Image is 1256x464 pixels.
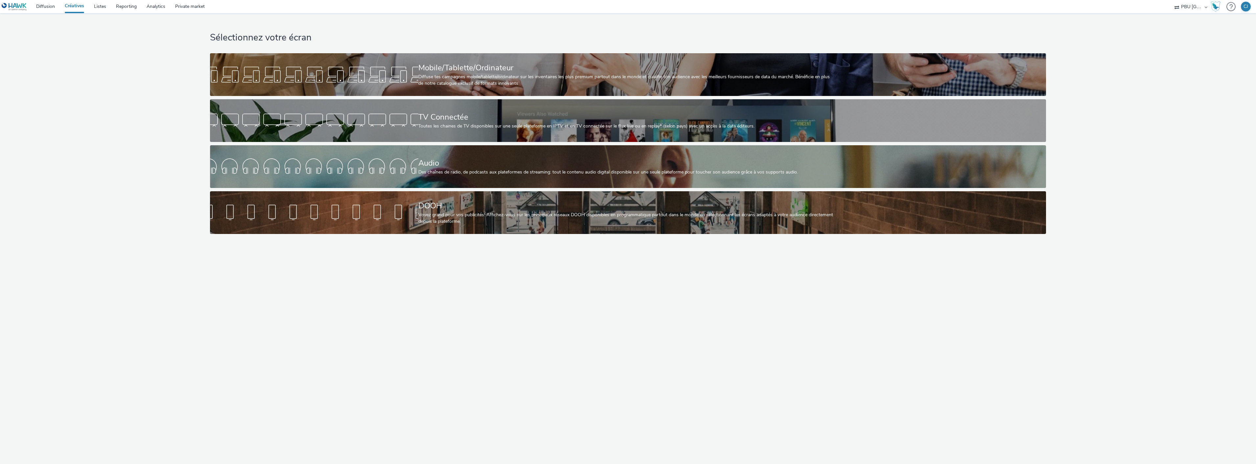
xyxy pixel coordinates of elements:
[210,99,1046,142] a: TV ConnectéeToutes les chaines de TV disponibles sur une seule plateforme en IPTV et en TV connec...
[418,169,835,175] div: Des chaînes de radio, de podcasts aux plateformes de streaming: tout le contenu audio digital dis...
[418,74,835,87] div: Diffuse tes campagnes mobile/tablette/ordinateur sur les inventaires les plus premium partout dan...
[418,212,835,225] div: Voyez grand pour vos publicités! Affichez-vous sur les principaux réseaux DOOH disponibles en pro...
[210,32,1046,44] h1: Sélectionnez votre écran
[1244,2,1248,12] div: CJ
[210,145,1046,188] a: AudioDes chaînes de radio, de podcasts aux plateformes de streaming: tout le contenu audio digita...
[2,3,27,11] img: undefined Logo
[210,191,1046,234] a: DOOHVoyez grand pour vos publicités! Affichez-vous sur les principaux réseaux DOOH disponibles en...
[418,62,835,74] div: Mobile/Tablette/Ordinateur
[1211,1,1221,12] img: Hawk Academy
[418,123,835,129] div: Toutes les chaines de TV disponibles sur une seule plateforme en IPTV et en TV connectée sur le f...
[210,53,1046,96] a: Mobile/Tablette/OrdinateurDiffuse tes campagnes mobile/tablette/ordinateur sur les inventaires le...
[418,200,835,212] div: DOOH
[418,111,835,123] div: TV Connectée
[1211,1,1223,12] a: Hawk Academy
[418,157,835,169] div: Audio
